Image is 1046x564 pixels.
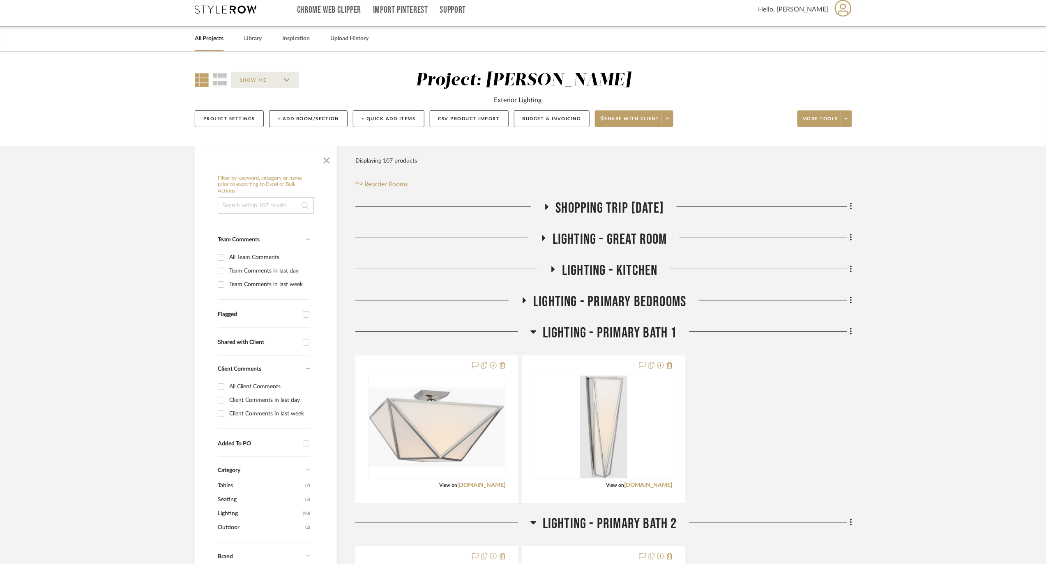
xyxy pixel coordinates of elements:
[229,380,308,393] div: All Client Comments
[330,33,369,44] a: Upload History
[218,440,299,447] div: Added To PO
[229,394,308,407] div: Client Comments in last day
[318,151,335,167] button: Close
[373,7,428,14] a: Import Pinterest
[305,479,310,492] span: (7)
[195,110,264,127] button: Project Settings
[229,251,308,264] div: All Team Comments
[535,375,672,479] div: 0
[553,231,667,248] span: LIGHTING - GREAT ROOM
[369,387,505,467] img: VISUAL COMFORT LORINO LARGE SEMI FLUSHMOUNT 20"W X 20"D X 12.25"H
[802,116,838,128] span: More tools
[229,407,308,420] div: Client Comments in last week
[218,311,299,318] div: Flagged
[600,116,660,128] span: Share with client
[606,483,624,488] span: View on
[305,493,310,506] span: (5)
[595,110,674,127] button: Share with client
[218,479,303,493] span: Tables
[440,7,466,14] a: Support
[218,554,233,559] span: Brand
[218,197,314,214] input: Search within 107 results
[430,110,509,127] button: CSV Product Import
[543,324,677,342] span: LIGHTING - PRIMARY BATH 1
[218,339,299,346] div: Shared with Client
[758,5,829,14] span: Hello, [PERSON_NAME]
[229,264,308,277] div: Team Comments in last day
[244,33,262,44] a: Library
[229,278,308,291] div: Team Comments in last week
[365,179,408,189] span: Reorder Rooms
[355,179,408,189] button: Reorder Rooms
[543,515,677,533] span: LIGHTING - PRIMARY BATH 2
[439,483,457,488] span: View on
[533,293,686,311] span: LIGHTING - PRIMARY BEDROOMS
[218,237,260,243] span: Team Comments
[580,376,627,478] img: VISUAL COMFORT LORINO MEDIUM SCONCE 5.5"W X 4.75"D X 17.75"H
[353,110,424,127] button: + Quick Add Items
[297,7,361,14] a: Chrome Web Clipper
[195,33,223,44] a: All Projects
[514,110,590,127] button: Budget & Invoicing
[282,33,310,44] a: Inspiration
[269,110,348,127] button: + Add Room/Section
[457,482,505,488] a: [DOMAIN_NAME]
[218,175,314,195] h6: Filter by keyword, category or name prior to exporting to Excel or Bulk Actions
[562,262,658,280] span: LIGHTING - KITCHEN
[556,199,664,217] span: SHOPPING TRIP [DATE]
[218,467,240,474] span: Category
[494,95,541,105] div: Exterior Lighting
[355,153,417,169] div: Displaying 107 products
[369,375,505,479] div: 0
[416,72,631,89] div: Project: [PERSON_NAME]
[303,507,310,520] span: (90)
[218,493,303,507] span: Seating
[624,482,673,488] a: [DOMAIN_NAME]
[218,520,303,534] span: Outdoor
[218,507,301,520] span: Lighting
[797,110,852,127] button: More tools
[218,366,261,372] span: Client Comments
[305,521,310,534] span: (2)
